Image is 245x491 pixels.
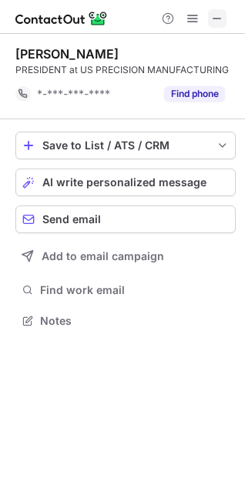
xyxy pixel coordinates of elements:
img: ContactOut v5.3.10 [15,9,108,28]
div: Save to List / ATS / CRM [42,139,209,152]
button: Send email [15,205,236,233]
button: Reveal Button [164,86,225,102]
div: [PERSON_NAME] [15,46,119,62]
span: AI write personalized message [42,176,206,189]
button: Add to email campaign [15,242,236,270]
span: Send email [42,213,101,225]
button: save-profile-one-click [15,132,236,159]
div: PRESIDENT at US PRECISION MANUFACTURING [15,63,236,77]
button: Notes [15,310,236,332]
span: Add to email campaign [42,250,164,262]
span: Find work email [40,283,230,297]
span: Notes [40,314,230,328]
button: Find work email [15,279,236,301]
button: AI write personalized message [15,169,236,196]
